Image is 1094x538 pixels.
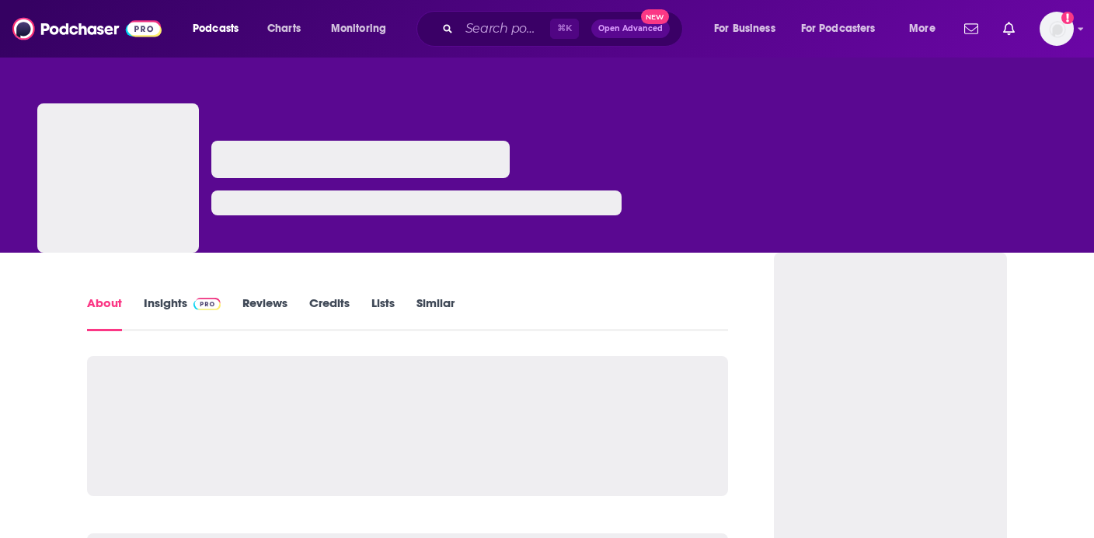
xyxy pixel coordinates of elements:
[331,18,386,40] span: Monitoring
[193,298,221,310] img: Podchaser Pro
[1040,12,1074,46] img: User Profile
[459,16,550,41] input: Search podcasts, credits, & more...
[257,16,310,41] a: Charts
[591,19,670,38] button: Open AdvancedNew
[801,18,876,40] span: For Podcasters
[1040,12,1074,46] span: Logged in as antonettefrontgate
[309,295,350,331] a: Credits
[416,295,455,331] a: Similar
[320,16,406,41] button: open menu
[1040,12,1074,46] button: Show profile menu
[641,9,669,24] span: New
[182,16,259,41] button: open menu
[909,18,935,40] span: More
[703,16,795,41] button: open menu
[267,18,301,40] span: Charts
[12,14,162,44] img: Podchaser - Follow, Share and Rate Podcasts
[898,16,955,41] button: open menu
[550,19,579,39] span: ⌘ K
[144,295,221,331] a: InsightsPodchaser Pro
[371,295,395,331] a: Lists
[791,16,898,41] button: open menu
[193,18,239,40] span: Podcasts
[1061,12,1074,24] svg: Add a profile image
[958,16,984,42] a: Show notifications dropdown
[598,25,663,33] span: Open Advanced
[87,295,122,331] a: About
[997,16,1021,42] a: Show notifications dropdown
[242,295,287,331] a: Reviews
[431,11,698,47] div: Search podcasts, credits, & more...
[714,18,775,40] span: For Business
